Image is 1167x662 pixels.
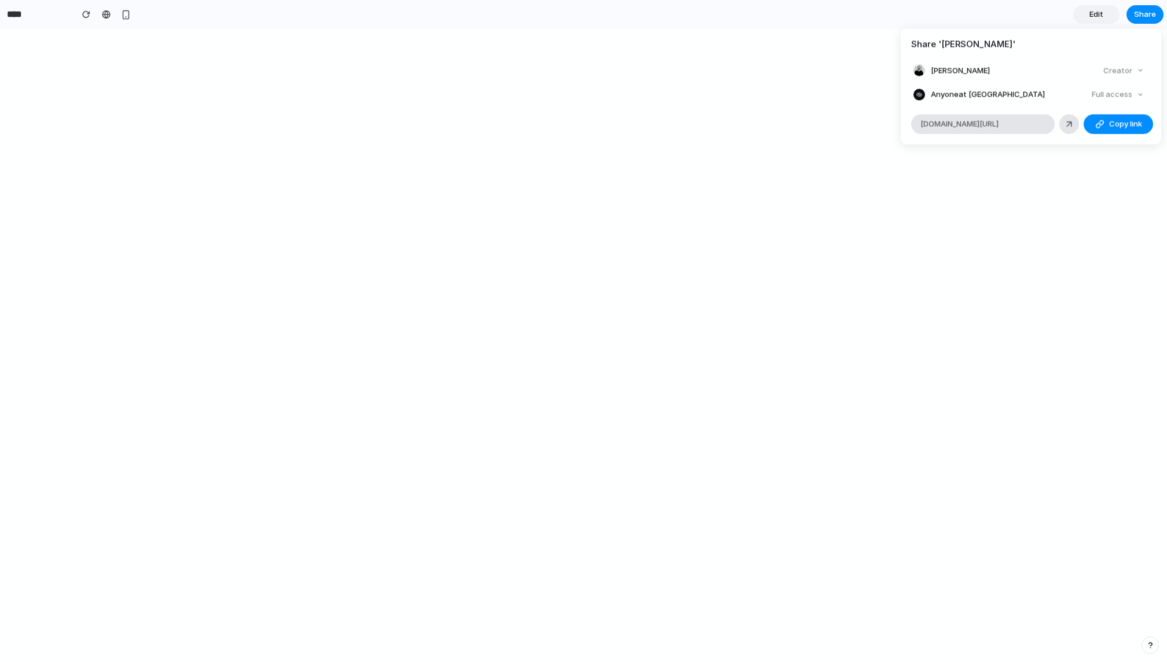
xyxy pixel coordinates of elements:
div: [DOMAIN_NAME][URL] [911,114,1055,134]
span: [PERSON_NAME] [931,65,990,76]
button: Copy link [1084,114,1153,134]
span: [DOMAIN_NAME][URL] [920,118,999,130]
h4: Share ' [PERSON_NAME] ' [911,38,1151,51]
span: Copy link [1109,118,1142,130]
span: Anyone at [GEOGRAPHIC_DATA] [931,89,1045,100]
